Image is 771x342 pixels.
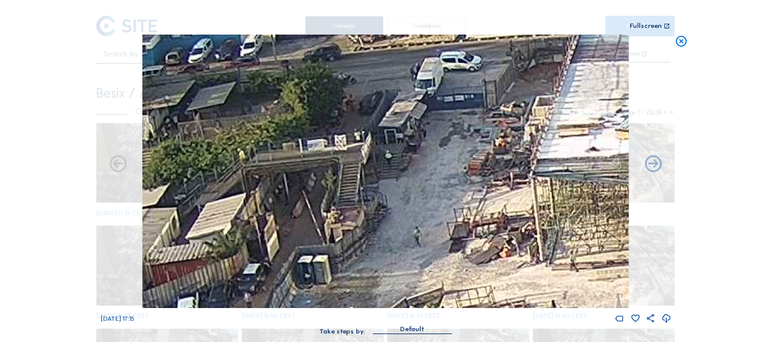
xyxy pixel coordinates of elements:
div: Default [373,324,452,334]
div: Default [400,324,424,335]
i: Back [643,155,663,175]
span: [DATE] 17:15 [101,315,134,323]
div: Fullscreen [630,22,662,30]
img: Image [142,35,629,308]
div: Take steps by: [319,328,365,335]
i: Forward [108,155,128,175]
